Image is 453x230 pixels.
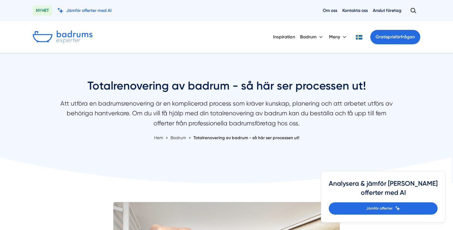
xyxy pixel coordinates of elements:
span: Badrum [171,135,186,140]
a: Jämför offerter [329,202,438,215]
span: » [166,134,168,141]
a: Hem [154,135,163,140]
p: Att utföra en badrumsrenovering är en komplicerad process som kräver kunskap, planering och att a... [60,99,393,131]
a: Badrum [171,135,187,140]
span: NYHET [33,6,52,16]
a: Om oss [323,8,337,14]
span: » [189,134,191,141]
h1: Totalrenovering av badrum - så här ser processen ut! [60,78,393,99]
a: Inspiration [273,29,295,45]
a: Totalrenovering av badrum - så här ser processen ut! [193,135,299,140]
button: Meny [329,29,348,45]
span: Jämför offerter med AI [66,8,112,14]
span: Jämför offerter [366,205,393,211]
nav: Breadcrumb [60,134,393,141]
a: Gratisprisförfrågan [370,30,420,44]
a: Jämför offerter med AI [57,8,112,14]
h4: Analysera & jämför [PERSON_NAME] offerter med AI [329,179,438,202]
span: Gratis [376,34,388,40]
a: Kontakta oss [342,8,368,14]
button: Badrum [300,29,324,45]
a: Anslut företag [373,8,401,14]
img: Badrumsexperter.se logotyp [33,30,92,44]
